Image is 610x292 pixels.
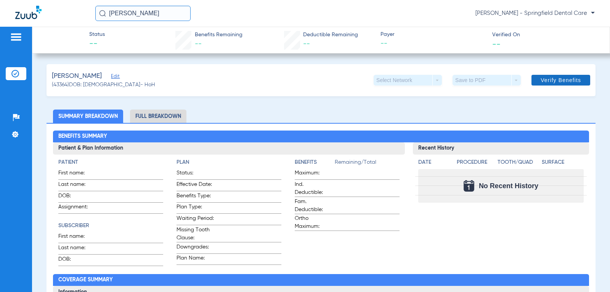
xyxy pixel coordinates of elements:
[418,158,450,169] app-breakdown-title: Date
[479,182,538,190] span: No Recent History
[542,158,583,166] h4: Surface
[295,158,335,169] app-breakdown-title: Benefits
[492,40,501,48] span: --
[464,180,474,192] img: Calendar
[195,40,202,47] span: --
[542,158,583,169] app-breakdown-title: Surface
[89,39,105,50] span: --
[52,71,102,81] span: [PERSON_NAME]
[418,158,450,166] h4: Date
[303,31,358,39] span: Deductible Remaining
[130,110,186,123] li: Full Breakdown
[58,192,96,202] span: DOB:
[53,274,589,286] h2: Coverage Summary
[58,203,96,213] span: Assignment:
[177,226,214,242] span: Missing Tooth Clause:
[95,6,191,21] input: Search for patients
[111,74,118,81] span: Edit
[177,254,214,265] span: Plan Name:
[295,158,335,166] h4: Benefits
[413,142,589,155] h3: Recent History
[531,75,590,86] button: Verify Benefits
[15,6,42,19] img: Zuub Logo
[498,158,539,169] app-breakdown-title: Tooth/Quad
[498,158,539,166] h4: Tooth/Quad
[177,181,214,191] span: Effective Date:
[541,77,581,83] span: Verify Benefits
[457,158,494,169] app-breakdown-title: Procedure
[52,81,155,89] span: (43364) DOB: [DEMOGRAPHIC_DATA] - HoH
[58,222,163,230] h4: Subscriber
[10,32,22,42] img: hamburger-icon
[99,10,106,17] img: Search Icon
[295,198,332,214] span: Fam. Deductible:
[295,181,332,197] span: Ind. Deductible:
[53,142,405,155] h3: Patient & Plan Information
[380,31,486,39] span: Payer
[177,215,214,225] span: Waiting Period:
[177,158,281,166] h4: Plan
[303,40,310,47] span: --
[58,255,96,266] span: DOB:
[195,31,242,39] span: Benefits Remaining
[58,244,96,254] span: Last name:
[295,169,332,179] span: Maximum:
[177,243,214,253] span: Downgrades:
[58,232,96,243] span: First name:
[53,131,589,143] h2: Benefits Summary
[335,158,400,169] span: Remaining/Total
[58,169,96,179] span: First name:
[58,158,163,166] h4: Patient
[457,158,494,166] h4: Procedure
[475,10,595,17] span: [PERSON_NAME] - Springfield Dental Care
[177,203,214,213] span: Plan Type:
[89,31,105,39] span: Status
[58,181,96,191] span: Last name:
[53,110,123,123] li: Summary Breakdown
[492,31,597,39] span: Verified On
[177,169,214,179] span: Status:
[380,39,486,48] span: --
[295,215,332,231] span: Ortho Maximum:
[177,192,214,202] span: Benefits Type:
